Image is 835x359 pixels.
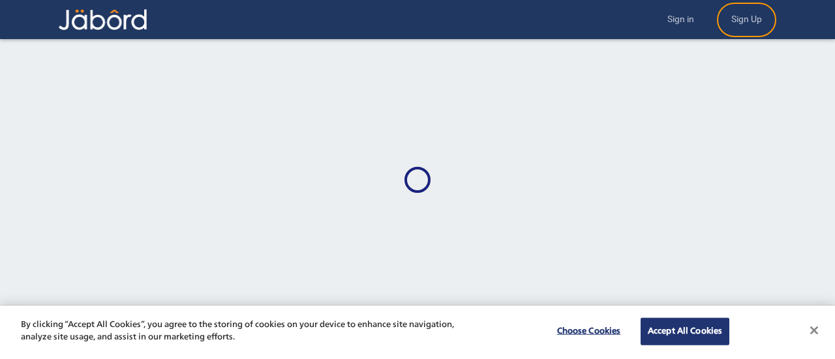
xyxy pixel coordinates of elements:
button: Accept All Cookies [641,318,729,345]
a: Jabord | Sign In [654,4,707,36]
a: Jabord | Sign Up [718,4,775,36]
button: Choose Cookies [548,319,630,345]
p: By clicking “Accept All Cookies”, you agree to the storing of cookies on your device to enhance s... [21,319,459,344]
button: Close [800,316,828,345]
